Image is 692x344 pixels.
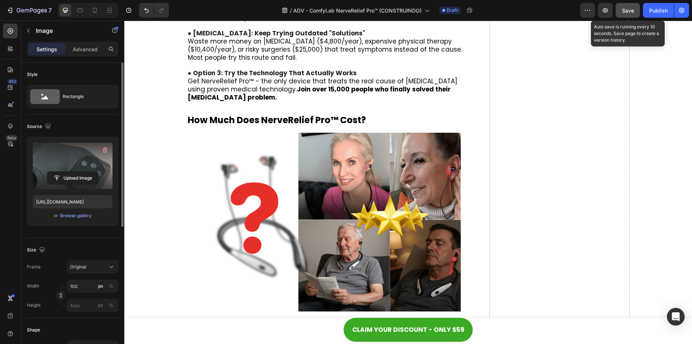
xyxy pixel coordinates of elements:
div: px [98,302,103,309]
span: Waste more money on [MEDICAL_DATA] ($4,800/year), expensive physical therapy ($10,400/year), or r... [63,16,338,41]
button: % [96,301,105,310]
div: Open Intercom Messenger [667,308,685,326]
strong: Join over 15,000 people who finally solved their [MEDICAL_DATA] problem. [63,64,326,81]
div: % [109,283,113,289]
p: Image [36,26,98,35]
a: CLAIM YOUR DISCOUNT - Only $59 [219,297,349,321]
span: Draft [447,7,458,14]
button: px [107,301,115,310]
p: Advanced [73,45,98,53]
label: Width [27,283,39,289]
p: 7 [48,6,52,15]
strong: This is the most impressive part. [63,297,170,306]
div: Rectangle [63,88,108,105]
div: % [109,302,113,309]
div: 450 [7,79,18,84]
img: gempages_571712530917885152-05725b9b-fc5f-4ce5-b86b-e5a4595cb561.png [69,112,337,291]
button: px [107,282,115,291]
iframe: Design area [124,21,692,344]
div: px [98,283,103,289]
strong: ● Option 3: Try the Technology That Actually Works [63,48,232,57]
button: Publish [643,3,674,18]
div: Shape [27,327,40,333]
button: Save [616,3,640,18]
div: Source [27,122,52,132]
input: https://example.com/image.jpg [33,195,113,208]
button: % [96,282,105,291]
strong: How Much Does NerveRelief Pro™ Cost? [63,93,242,105]
p: Settings [37,45,57,53]
div: Style [27,71,38,78]
label: Frame [27,264,41,270]
div: Undo/Redo [139,3,169,18]
button: Original [67,260,118,274]
div: Publish [649,7,668,14]
button: 7 [3,3,55,18]
input: px% [67,279,118,293]
span: / [290,7,292,14]
label: Height [27,302,41,309]
div: Browse gallery [60,212,91,219]
input: px% [67,299,118,312]
button: Upload Image [47,171,98,185]
strong: ● [MEDICAL_DATA]: Keep Trying Outdated "Solutions" [63,8,241,17]
div: Size [27,245,46,255]
span: ADV - ComfyLab NerveRelief Pro™ (CONSTRUINDO) [293,7,422,14]
span: CLAIM YOUR DISCOUNT - Only $59 [228,305,340,313]
span: Original [70,264,86,270]
span: Get NerveRelief Pro™ - the only device that treats the real cause of [MEDICAL_DATA] using proven ... [63,56,333,81]
button: Browse gallery [60,212,92,219]
div: Beta [6,135,18,141]
span: or [54,211,58,220]
span: Save [622,7,634,14]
